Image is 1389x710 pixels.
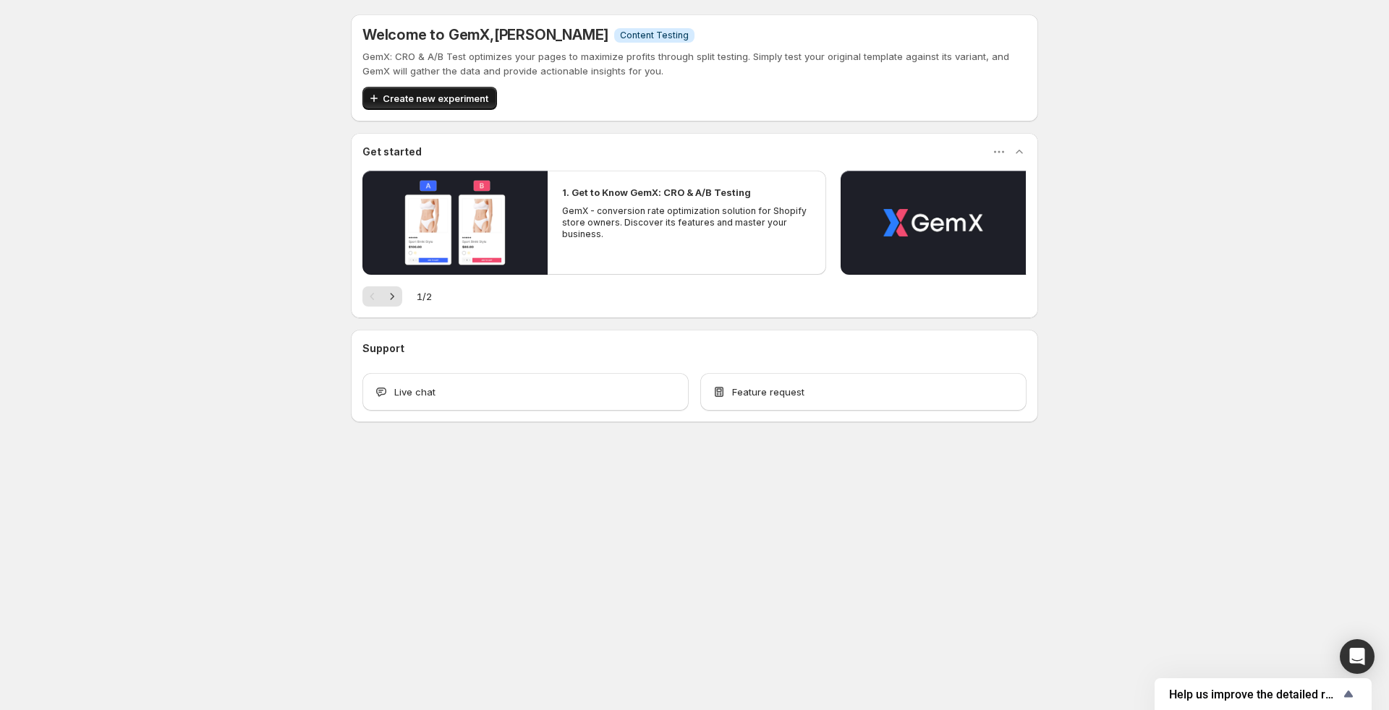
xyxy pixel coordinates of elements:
[362,286,402,307] nav: Pagination
[362,341,404,356] h3: Support
[562,185,751,200] h2: 1. Get to Know GemX: CRO & A/B Testing
[732,385,804,399] span: Feature request
[362,49,1027,78] p: GemX: CRO & A/B Test optimizes your pages to maximize profits through split testing. Simply test ...
[841,171,1026,275] button: Play video
[362,171,548,275] button: Play video
[620,30,689,41] span: Content Testing
[1169,685,1357,703] button: Show survey - Help us improve the detailed report for A/B campaigns
[562,205,811,240] p: GemX - conversion rate optimization solution for Shopify store owners. Discover its features and ...
[1169,688,1340,701] span: Help us improve the detailed report for A/B campaigns
[417,289,432,304] span: 1 / 2
[394,385,436,399] span: Live chat
[362,26,608,43] h5: Welcome to GemX
[383,91,488,106] span: Create new experiment
[362,87,497,110] button: Create new experiment
[362,145,422,159] h3: Get started
[490,26,608,43] span: , [PERSON_NAME]
[1340,639,1375,674] div: Open Intercom Messenger
[382,286,402,307] button: Next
